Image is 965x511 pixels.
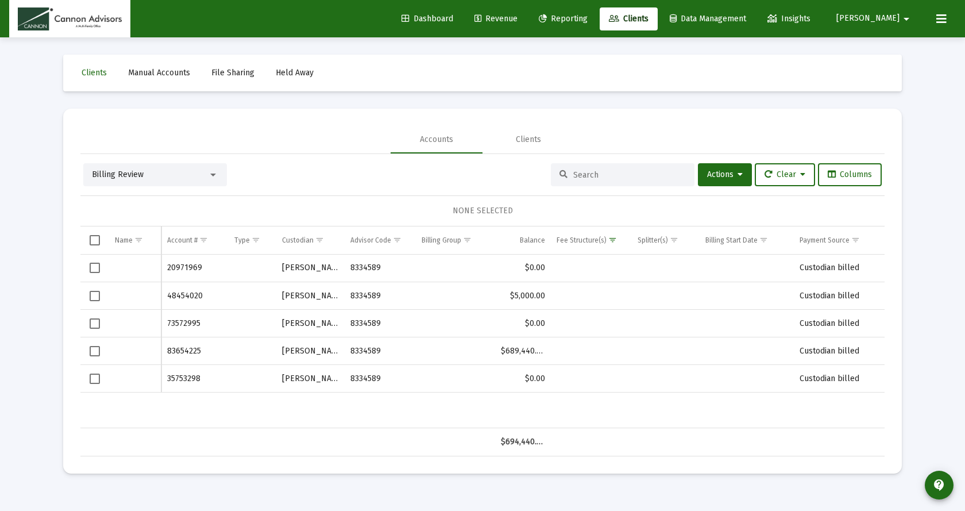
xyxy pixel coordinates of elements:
[402,14,453,24] span: Dashboard
[276,282,345,310] td: [PERSON_NAME]
[416,226,495,254] td: Column Billing Group
[755,163,815,186] button: Clear
[276,337,345,365] td: [PERSON_NAME]
[345,337,416,365] td: 8334589
[800,318,879,329] div: Custodian billed
[707,170,743,179] span: Actions
[932,478,946,492] mat-icon: contact_support
[90,235,100,245] div: Select all
[276,68,314,78] span: Held Away
[234,236,250,245] div: Type
[758,7,820,30] a: Insights
[90,318,100,329] div: Select row
[800,373,879,385] div: Custodian billed
[530,7,597,30] a: Reporting
[573,170,686,180] input: Search
[463,236,472,244] span: Show filter options for column 'Billing Group'
[670,236,678,244] span: Show filter options for column 'Splitter(s)'
[608,236,617,244] span: Show filter options for column 'Fee Structure(s)'
[90,205,875,217] div: NONE SELECTED
[465,7,527,30] a: Revenue
[282,236,314,245] div: Custodian
[345,365,416,393] td: 8334589
[115,236,133,245] div: Name
[276,226,345,254] td: Column Custodian
[551,226,632,254] td: Column Fee Structure(s)
[276,310,345,337] td: [PERSON_NAME]
[345,226,416,254] td: Column Advisor Code
[119,62,199,84] a: Manual Accounts
[393,236,402,244] span: Show filter options for column 'Advisor Code'
[759,236,768,244] span: Show filter options for column 'Billing Start Date'
[90,263,100,273] div: Select row
[345,310,416,337] td: 8334589
[276,255,345,282] td: [PERSON_NAME]
[161,255,229,282] td: 20971969
[794,226,885,254] td: Column Payment Source
[161,226,229,254] td: Column Account #
[92,170,144,179] span: Billing Review
[199,236,208,244] span: Show filter options for column 'Account #'
[495,310,551,337] td: $0.00
[495,337,551,365] td: $689,440.54
[474,14,518,24] span: Revenue
[823,7,927,30] button: [PERSON_NAME]
[167,236,198,245] div: Account #
[818,163,882,186] button: Columns
[267,62,323,84] a: Held Away
[800,290,879,302] div: Custodian billed
[661,7,755,30] a: Data Management
[18,7,122,30] img: Dashboard
[698,163,752,186] button: Actions
[539,14,588,24] span: Reporting
[609,14,649,24] span: Clients
[315,236,324,244] span: Show filter options for column 'Custodian'
[90,346,100,356] div: Select row
[705,236,758,245] div: Billing Start Date
[516,134,541,145] div: Clients
[109,226,161,254] td: Column Name
[501,436,545,448] div: $694,440.54
[134,236,143,244] span: Show filter options for column 'Name'
[161,282,229,310] td: 48454020
[422,236,461,245] div: Billing Group
[800,236,850,245] div: Payment Source
[90,291,100,301] div: Select row
[495,226,551,254] td: Column Balance
[350,236,391,245] div: Advisor Code
[765,170,805,179] span: Clear
[900,7,913,30] mat-icon: arrow_drop_down
[252,236,260,244] span: Show filter options for column 'Type'
[557,236,607,245] div: Fee Structure(s)
[632,226,700,254] td: Column Splitter(s)
[345,282,416,310] td: 8334589
[392,7,462,30] a: Dashboard
[495,365,551,393] td: $0.00
[851,236,860,244] span: Show filter options for column 'Payment Source'
[828,170,872,179] span: Columns
[161,337,229,365] td: 83654225
[229,226,276,254] td: Column Type
[72,62,116,84] a: Clients
[128,68,190,78] span: Manual Accounts
[420,134,453,145] div: Accounts
[495,255,551,282] td: $0.00
[202,62,264,84] a: File Sharing
[161,365,229,393] td: 35753298
[600,7,658,30] a: Clients
[638,236,668,245] div: Splitter(s)
[700,226,794,254] td: Column Billing Start Date
[161,310,229,337] td: 73572995
[767,14,810,24] span: Insights
[495,282,551,310] td: $5,000.00
[670,14,746,24] span: Data Management
[211,68,254,78] span: File Sharing
[520,236,545,245] div: Balance
[82,68,107,78] span: Clients
[345,255,416,282] td: 8334589
[800,345,879,357] div: Custodian billed
[80,226,885,456] div: Data grid
[276,365,345,393] td: [PERSON_NAME]
[90,374,100,384] div: Select row
[836,14,900,24] span: [PERSON_NAME]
